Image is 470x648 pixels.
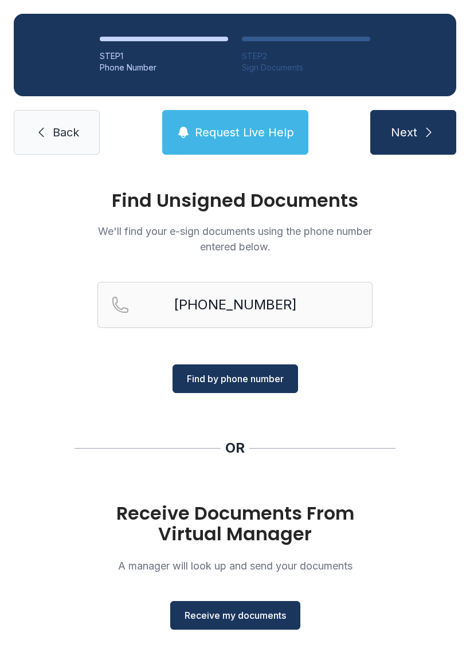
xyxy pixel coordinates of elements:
[97,191,373,210] h1: Find Unsigned Documents
[97,503,373,544] h1: Receive Documents From Virtual Manager
[187,372,284,386] span: Find by phone number
[97,223,373,254] p: We'll find your e-sign documents using the phone number entered below.
[225,439,245,457] div: OR
[242,62,370,73] div: Sign Documents
[242,50,370,62] div: STEP 2
[195,124,294,140] span: Request Live Help
[100,50,228,62] div: STEP 1
[100,62,228,73] div: Phone Number
[97,558,373,574] p: A manager will look up and send your documents
[185,608,286,622] span: Receive my documents
[391,124,417,140] span: Next
[53,124,79,140] span: Back
[97,282,373,328] input: Reservation phone number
